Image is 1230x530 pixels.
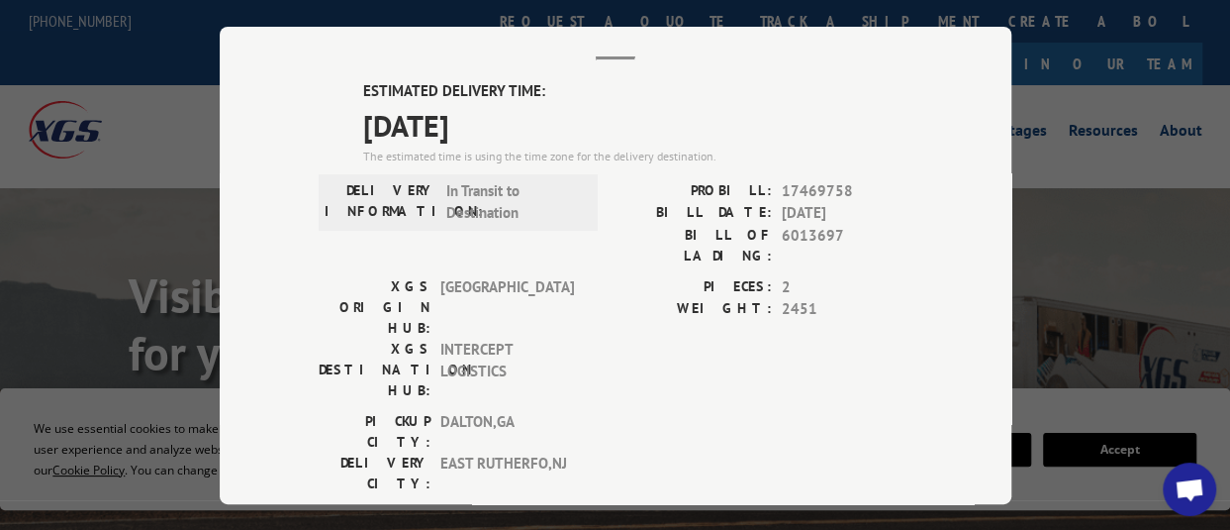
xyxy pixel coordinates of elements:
[446,179,580,224] span: In Transit to Destination
[363,80,912,103] label: ESTIMATED DELIVERY TIME:
[782,179,912,202] span: 17469758
[325,179,436,224] label: DELIVERY INFORMATION:
[319,338,430,400] label: XGS DESTINATION HUB:
[363,147,912,164] div: The estimated time is using the time zone for the delivery destination.
[782,202,912,225] span: [DATE]
[319,452,430,493] label: DELIVERY CITY:
[782,298,912,321] span: 2451
[440,338,574,400] span: INTERCEPT LOGISTICS
[319,275,430,338] label: XGS ORIGIN HUB:
[615,298,772,321] label: WEIGHT:
[782,224,912,265] span: 6013697
[440,275,574,338] span: [GEOGRAPHIC_DATA]
[319,410,430,452] label: PICKUP CITY:
[615,275,772,298] label: PIECES:
[615,179,772,202] label: PROBILL:
[615,202,772,225] label: BILL DATE:
[615,224,772,265] label: BILL OF LADING:
[440,452,574,493] span: EAST RUTHERFO , NJ
[440,410,574,452] span: DALTON , GA
[782,275,912,298] span: 2
[363,102,912,147] span: [DATE]
[1163,463,1216,516] div: Open chat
